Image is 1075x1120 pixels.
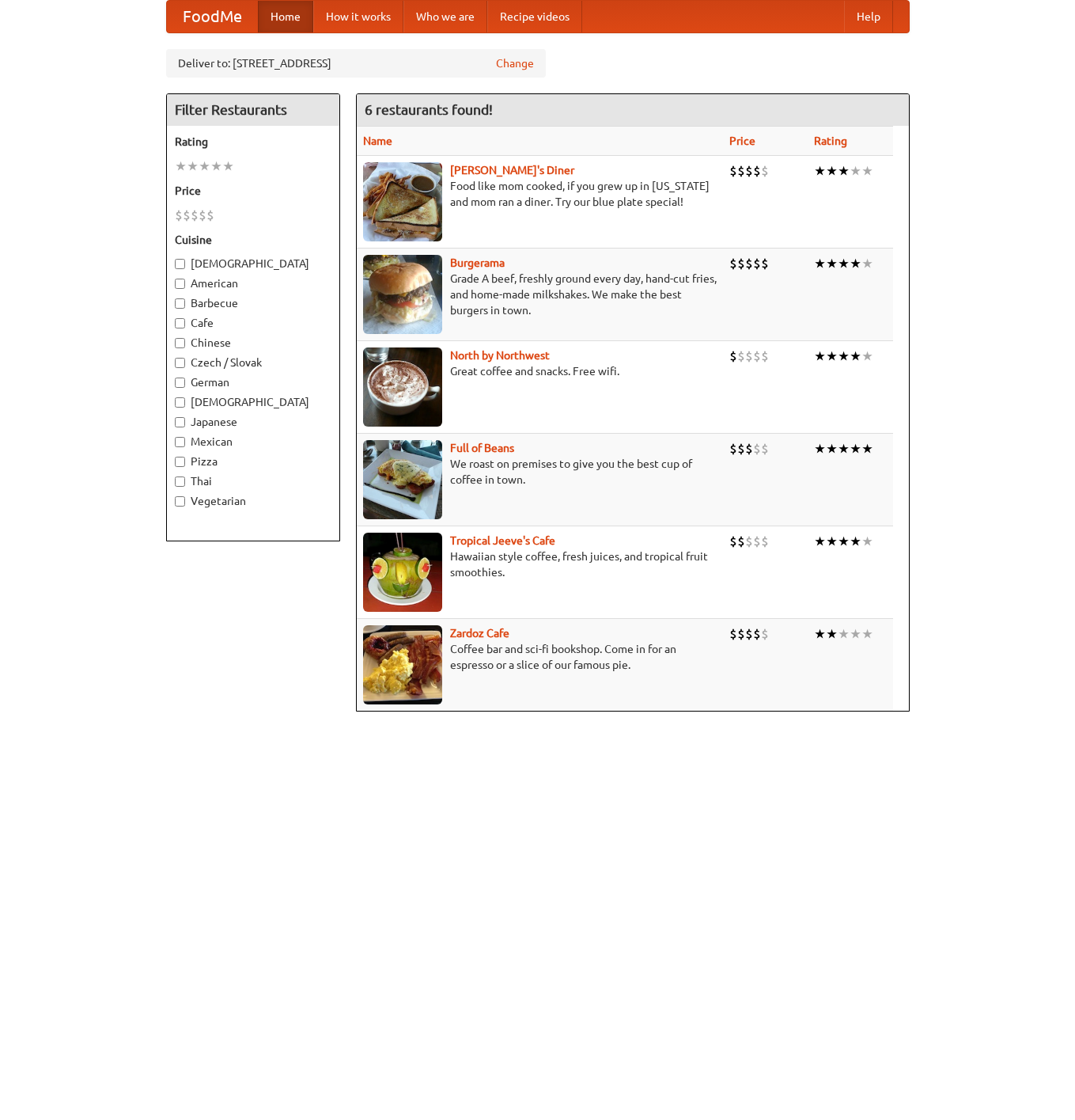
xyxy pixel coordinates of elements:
[761,625,769,643] li: $
[175,158,187,175] li: ★
[737,625,745,643] li: $
[363,549,717,580] p: Hawaiian style coffee, fresh juices, and tropical fruit smoothies.
[850,440,861,457] li: ★
[729,440,737,457] li: $
[753,162,761,180] li: $
[363,641,717,673] p: Coffee bar and sci-fi bookshop. Come in for an espresso or a slice of our famous pie.
[175,414,331,430] label: Japanese
[210,158,222,175] li: ★
[450,164,574,177] a: [PERSON_NAME]'s Diner
[166,49,546,78] div: Deliver to: [STREET_ADDRESS]
[313,1,403,32] a: How it works
[175,315,331,331] label: Cafe
[175,259,185,269] input: [DEMOGRAPHIC_DATA]
[729,135,755,147] a: Price
[737,255,745,272] li: $
[745,533,753,550] li: $
[363,162,442,241] img: sallys.jpg
[753,625,761,643] li: $
[450,627,509,640] a: Zardoz Cafe
[363,533,442,612] img: jeeves.jpg
[850,533,861,550] li: ★
[363,178,717,210] p: Food like mom cooked, if you grew up in [US_STATE] and mom ran a diner. Try our blue plate special!
[175,437,185,447] input: Mexican
[729,162,737,180] li: $
[175,473,331,489] label: Thai
[844,1,893,32] a: Help
[175,496,185,507] input: Vegetarian
[175,183,331,199] h5: Price
[187,158,199,175] li: ★
[175,318,185,328] input: Cafe
[826,255,838,272] li: ★
[403,1,487,32] a: Who we are
[745,347,753,365] li: $
[175,378,185,388] input: German
[737,533,745,550] li: $
[814,347,826,365] li: ★
[737,162,745,180] li: $
[814,255,826,272] li: ★
[814,533,826,550] li: ★
[838,440,850,457] li: ★
[450,256,505,269] b: Burgerama
[363,347,442,427] img: north.jpg
[496,55,534,71] a: Change
[761,533,769,550] li: $
[838,162,850,180] li: ★
[761,347,769,365] li: $
[450,442,514,454] a: Full of Beans
[838,255,850,272] li: ★
[450,349,550,362] b: North by Northwest
[753,347,761,365] li: $
[167,94,339,126] h4: Filter Restaurants
[850,255,861,272] li: ★
[838,625,850,643] li: ★
[191,207,199,224] li: $
[753,440,761,457] li: $
[183,207,191,224] li: $
[175,417,185,427] input: Japanese
[814,440,826,457] li: ★
[861,162,873,180] li: ★
[175,454,331,469] label: Pizza
[850,162,861,180] li: ★
[826,440,838,457] li: ★
[363,135,392,147] a: Name
[175,295,331,311] label: Barbecue
[814,162,826,180] li: ★
[363,456,717,488] p: We roast on premises to give you the best cup of coffee in town.
[363,271,717,318] p: Grade A beef, freshly ground every day, hand-cut fries, and home-made milkshakes. We make the bes...
[206,207,214,224] li: $
[753,255,761,272] li: $
[838,533,850,550] li: ★
[363,625,442,704] img: zardoz.jpg
[363,440,442,519] img: beans.jpg
[222,158,234,175] li: ★
[826,625,838,643] li: ★
[175,275,331,291] label: American
[175,335,331,351] label: Chinese
[814,625,826,643] li: ★
[258,1,313,32] a: Home
[175,256,331,271] label: [DEMOGRAPHIC_DATA]
[175,493,331,509] label: Vegetarian
[861,533,873,550] li: ★
[745,625,753,643] li: $
[861,347,873,365] li: ★
[737,440,745,457] li: $
[729,255,737,272] li: $
[175,434,331,450] label: Mexican
[363,255,442,334] img: burgerama.jpg
[175,397,185,408] input: [DEMOGRAPHIC_DATA]
[745,255,753,272] li: $
[861,255,873,272] li: ★
[745,440,753,457] li: $
[199,207,206,224] li: $
[175,355,331,370] label: Czech / Slovak
[450,534,555,547] a: Tropical Jeeve's Cafe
